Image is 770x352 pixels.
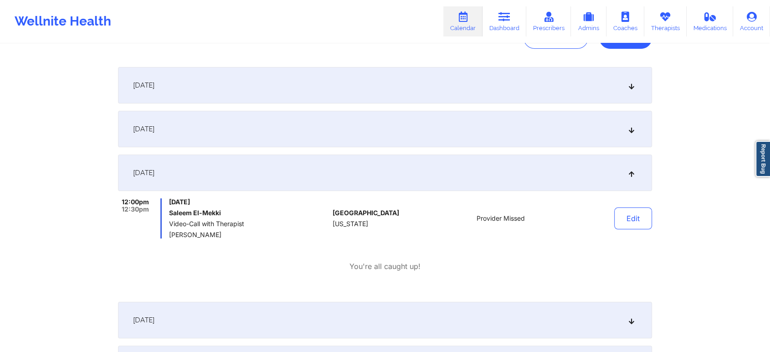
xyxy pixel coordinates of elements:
button: Edit [614,207,652,229]
p: You're all caught up! [349,261,421,272]
a: Report Bug [755,141,770,177]
span: 12:30pm [122,206,149,213]
span: [DATE] [169,198,329,206]
a: Therapists [644,6,687,36]
a: Medications [687,6,734,36]
a: Admins [571,6,606,36]
span: [DATE] [133,316,154,325]
span: 12:00pm [122,198,149,206]
span: [DATE] [133,168,154,177]
h6: Saleem El-Mekki [169,209,329,217]
span: [DATE] [133,124,154,134]
span: [PERSON_NAME] [169,231,329,238]
a: Calendar [443,6,483,36]
span: Provider Missed [477,215,525,222]
span: [US_STATE] [333,220,368,228]
span: [DATE] [133,81,154,90]
a: Coaches [606,6,644,36]
span: [GEOGRAPHIC_DATA] [333,209,399,217]
a: Prescribers [526,6,571,36]
a: Dashboard [483,6,526,36]
a: Account [733,6,770,36]
span: Video-Call with Therapist [169,220,329,228]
